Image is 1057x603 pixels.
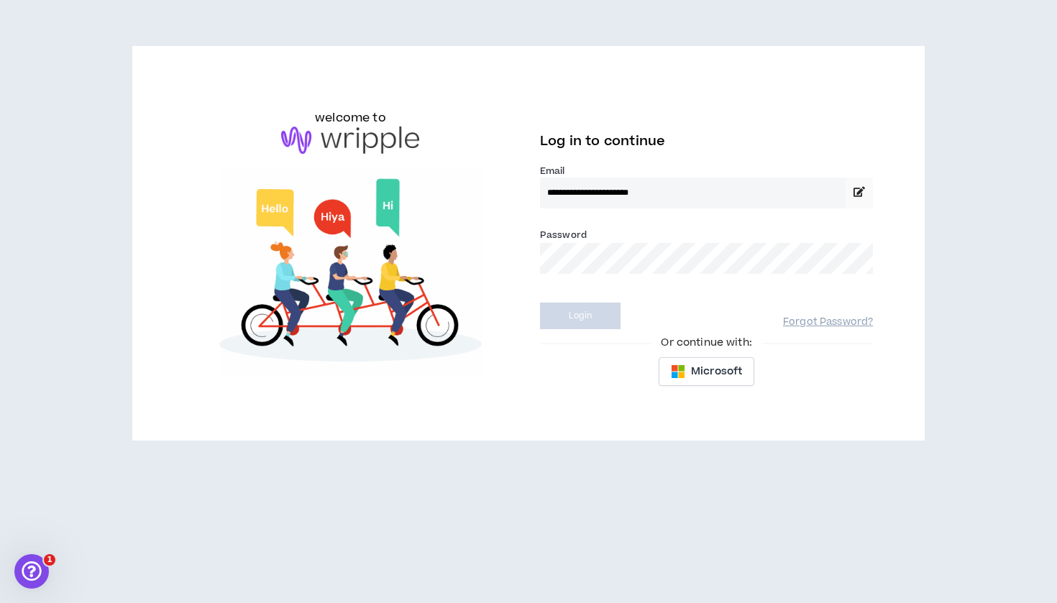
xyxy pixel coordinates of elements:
span: Or continue with: [651,335,761,351]
div: Send us a message [29,181,240,196]
span: 1 [44,554,55,566]
img: logo [29,27,55,50]
h6: welcome to [315,109,386,126]
span: Microsoft [691,364,742,379]
button: Help [192,448,288,506]
span: Home [32,484,64,494]
button: Microsoft [659,357,754,386]
p: How can we help? [29,126,259,151]
span: Messages [119,484,169,494]
img: Profile image for Morgan [226,23,255,52]
button: Messages [96,448,191,506]
iframe: Intercom live chat [14,554,49,589]
span: Help [228,484,251,494]
span: Log in to continue [540,132,665,150]
img: Welcome to Wripple [184,168,517,377]
p: Hi there ! [29,102,259,126]
a: Forgot Password? [783,316,873,329]
img: logo-brand.png [281,126,419,154]
label: Email [540,165,873,178]
div: Send us a messageWe'll be back online [DATE] [14,169,273,224]
label: Password [540,229,587,241]
div: We'll be back online [DATE] [29,196,240,211]
button: Login [540,303,621,329]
